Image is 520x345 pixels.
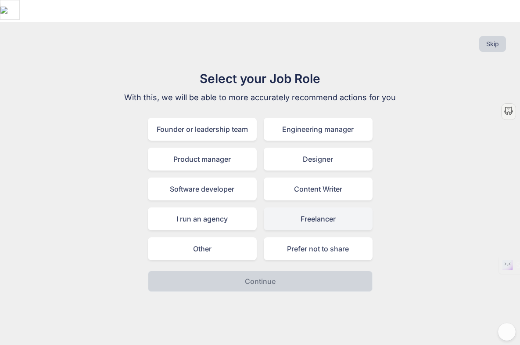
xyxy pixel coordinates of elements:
button: Continue [148,271,373,292]
div: Product manager [148,148,257,171]
div: Software developer [148,178,257,200]
div: Other [148,237,257,260]
div: Engineering manager [264,118,373,141]
div: Content Writer [264,178,373,200]
p: Continue [245,276,276,287]
div: Freelancer [264,207,373,230]
div: Prefer not to share [264,237,373,260]
div: Designer [264,148,373,171]
h1: Select your Job Role [113,69,408,88]
div: Founder or leadership team [148,118,257,141]
button: Skip [479,36,506,52]
p: With this, we will be able to more accurately recommend actions for you [113,91,408,104]
div: I run an agency [148,207,257,230]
